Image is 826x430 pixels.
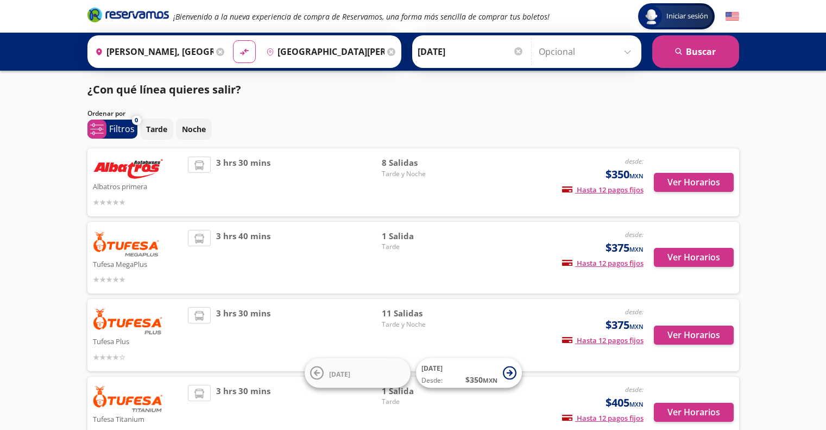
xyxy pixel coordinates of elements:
[562,185,644,195] span: Hasta 12 pagos fijos
[662,11,712,22] span: Iniciar sesión
[416,358,522,388] button: [DATE]Desde:$350MXN
[539,38,636,65] input: Opcional
[109,122,135,135] p: Filtros
[140,119,173,140] button: Tarde
[382,385,458,397] span: 1 Salida
[652,35,739,68] button: Buscar
[87,120,137,139] button: 0Filtros
[87,109,125,119] p: Ordenar por
[182,123,206,135] p: Noche
[654,173,734,192] button: Ver Horarios
[763,367,815,419] iframe: Messagebird Livechat Widget
[216,157,270,208] span: 3 hrs 30 mins
[606,395,644,411] span: $405
[93,179,183,192] p: Albatros primera
[418,38,524,65] input: Elegir Fecha
[483,376,497,384] small: MXN
[625,230,644,239] em: desde:
[93,257,183,270] p: Tufesa MegaPlus
[625,385,644,394] em: desde:
[176,119,212,140] button: Noche
[654,403,734,422] button: Ver Horarios
[654,248,734,267] button: Ver Horarios
[93,157,163,179] img: Albatros primera
[382,230,458,242] span: 1 Salida
[562,413,644,423] span: Hasta 12 pagos fijos
[216,307,270,363] span: 3 hrs 30 mins
[87,7,169,26] a: Brand Logo
[606,166,644,183] span: $350
[93,412,183,425] p: Tufesa Titanium
[654,326,734,345] button: Ver Horarios
[135,116,138,125] span: 0
[726,10,739,23] button: English
[625,307,644,316] em: desde:
[629,245,644,253] small: MXN
[629,400,644,408] small: MXN
[629,172,644,180] small: MXN
[93,230,160,257] img: Tufesa MegaPlus
[382,157,458,169] span: 8 Salidas
[93,385,163,412] img: Tufesa Titanium
[562,258,644,268] span: Hasta 12 pagos fijos
[606,240,644,256] span: $375
[382,397,458,407] span: Tarde
[146,123,167,135] p: Tarde
[93,307,163,334] img: Tufesa Plus
[421,364,443,373] span: [DATE]
[382,169,458,179] span: Tarde y Noche
[606,317,644,333] span: $375
[173,11,550,22] em: ¡Bienvenido a la nueva experiencia de compra de Reservamos, una forma más sencilla de comprar tus...
[305,358,411,388] button: [DATE]
[93,334,183,347] p: Tufesa Plus
[87,7,169,23] i: Brand Logo
[382,307,458,320] span: 11 Salidas
[629,322,644,331] small: MXN
[329,369,350,378] span: [DATE]
[91,38,213,65] input: Buscar Origen
[382,242,458,252] span: Tarde
[562,335,644,345] span: Hasta 12 pagos fijos
[262,38,384,65] input: Buscar Destino
[382,320,458,329] span: Tarde y Noche
[87,82,241,98] p: ¿Con qué línea quieres salir?
[216,230,270,286] span: 3 hrs 40 mins
[465,374,497,385] span: $ 350
[421,376,443,385] span: Desde:
[625,157,644,166] em: desde:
